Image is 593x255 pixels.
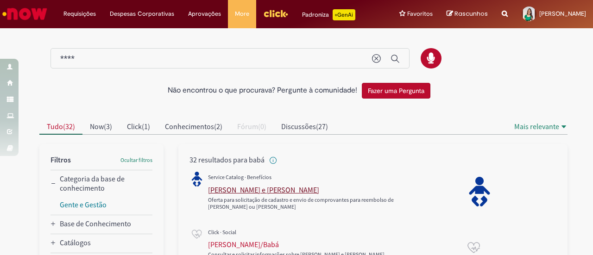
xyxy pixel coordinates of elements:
[168,87,357,95] h2: Não encontrou o que procurava? Pergunte à comunidade!
[362,83,430,99] button: Fazer uma Pergunta
[333,9,355,20] p: +GenAi
[110,9,174,19] span: Despesas Corporativas
[407,9,433,19] span: Favoritos
[188,9,221,19] span: Aprovações
[447,10,488,19] a: Rascunhos
[454,9,488,18] span: Rascunhos
[539,10,586,18] span: [PERSON_NAME]
[302,9,355,20] div: Padroniza
[1,5,49,23] img: ServiceNow
[235,9,249,19] span: More
[63,9,96,19] span: Requisições
[263,6,288,20] img: click_logo_yellow_360x200.png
